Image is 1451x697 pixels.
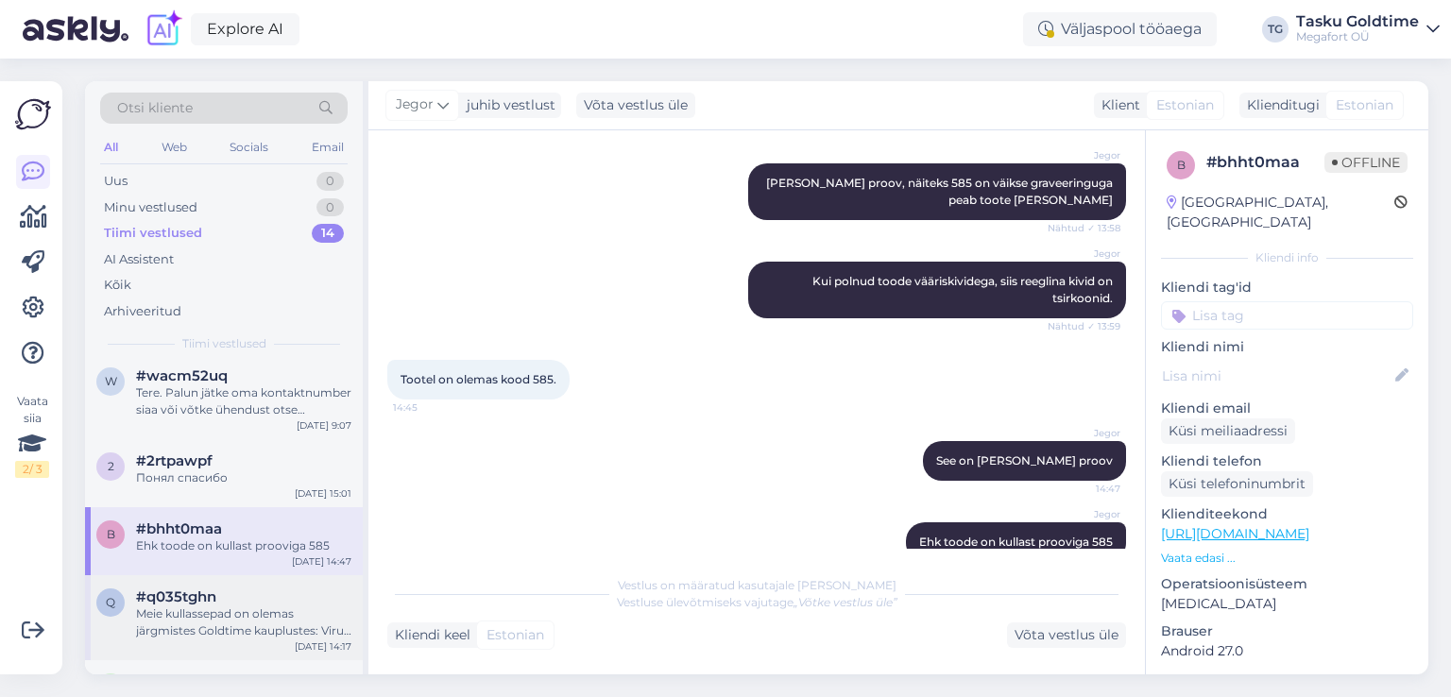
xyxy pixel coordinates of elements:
[104,198,197,217] div: Minu vestlused
[15,461,49,478] div: 2 / 3
[396,94,434,115] span: Jegor
[794,595,897,609] i: „Võtke vestlus üle”
[1050,482,1120,496] span: 14:47
[1162,365,1391,386] input: Lisa nimi
[104,302,181,321] div: Arhiveeritud
[1296,29,1419,44] div: Megafort OÜ
[316,198,344,217] div: 0
[919,535,1113,549] span: Ehk toode on kullast prooviga 585
[104,224,202,243] div: Tiimi vestlused
[295,639,351,654] div: [DATE] 14:17
[766,176,1116,207] span: [PERSON_NAME] proov, näiteks 585 on väikse graveeringuga peab toote [PERSON_NAME]
[936,453,1113,467] span: See on [PERSON_NAME] proov
[1161,249,1413,266] div: Kliendi info
[226,135,272,160] div: Socials
[107,527,115,541] span: b
[1161,278,1413,297] p: Kliendi tag'id
[459,95,555,115] div: juhib vestlust
[1324,152,1408,173] span: Offline
[1161,641,1413,661] p: Android 27.0
[136,605,351,639] div: Meie kullassepad on olemas järgmistes Goldtime kauplustes: Viru keskus Goldtime – kontakttelefon ...
[1296,14,1440,44] a: Tasku GoldtimeMegafort OÜ
[1167,193,1394,232] div: [GEOGRAPHIC_DATA], [GEOGRAPHIC_DATA]
[136,452,213,469] span: #2rtpawpf
[1161,574,1413,594] p: Operatsioonisüsteem
[104,172,128,191] div: Uus
[1262,16,1289,42] div: TG
[1239,95,1320,115] div: Klienditugi
[576,93,695,118] div: Võta vestlus üle
[117,98,193,118] span: Otsi kliente
[15,96,51,132] img: Askly Logo
[144,9,183,49] img: explore-ai
[308,135,348,160] div: Email
[136,469,351,486] div: Понял спасибо
[812,274,1116,305] span: Kui polnud toode vääriskividega, siis reeglina kivid on tsirkoonid.
[292,554,351,569] div: [DATE] 14:47
[1007,622,1126,648] div: Võta vestlus üle
[1023,12,1217,46] div: Väljaspool tööaega
[316,172,344,191] div: 0
[487,625,544,645] span: Estonian
[136,367,228,384] span: #wacm52uq
[136,673,209,690] span: #jndu2vzt
[1048,319,1120,333] span: Nähtud ✓ 13:59
[1177,158,1186,172] span: b
[617,595,897,609] span: Vestluse ülevõtmiseks vajutage
[393,400,464,415] span: 14:45
[15,393,49,478] div: Vaata siia
[1296,14,1419,29] div: Tasku Goldtime
[618,578,896,592] span: Vestlus on määratud kasutajale [PERSON_NAME]
[401,372,556,386] span: Tootel on olemas kood 585.
[1050,426,1120,440] span: Jegor
[1161,399,1413,418] p: Kliendi email
[1161,621,1413,641] p: Brauser
[297,418,351,433] div: [DATE] 9:07
[1050,507,1120,521] span: Jegor
[1206,151,1324,174] div: # bhht0maa
[182,335,266,352] span: Tiimi vestlused
[191,13,299,45] a: Explore AI
[136,384,351,418] div: Tere. Palun jätke oma kontaktnumber siaa või võtke ühendust otse kauplusega, et oma kontaktandmei...
[104,276,131,295] div: Kõik
[295,486,351,501] div: [DATE] 15:01
[108,459,114,473] span: 2
[1161,301,1413,330] input: Lisa tag
[1336,95,1393,115] span: Estonian
[1161,337,1413,357] p: Kliendi nimi
[100,135,122,160] div: All
[1161,504,1413,524] p: Klienditeekond
[1161,550,1413,567] p: Vaata edasi ...
[1161,451,1413,471] p: Kliendi telefon
[136,588,216,605] span: #q035tghn
[1161,525,1309,542] a: [URL][DOMAIN_NAME]
[106,595,115,609] span: q
[104,250,174,269] div: AI Assistent
[1050,246,1120,261] span: Jegor
[1161,418,1295,444] div: Küsi meiliaadressi
[1161,594,1413,614] p: [MEDICAL_DATA]
[158,135,191,160] div: Web
[1094,95,1140,115] div: Klient
[136,537,351,554] div: Ehk toode on kullast prooviga 585
[1050,148,1120,162] span: Jegor
[312,224,344,243] div: 14
[1048,221,1120,235] span: Nähtud ✓ 13:58
[1161,471,1313,497] div: Küsi telefoninumbrit
[105,374,117,388] span: w
[136,520,222,537] span: #bhht0maa
[387,625,470,645] div: Kliendi keel
[1156,95,1214,115] span: Estonian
